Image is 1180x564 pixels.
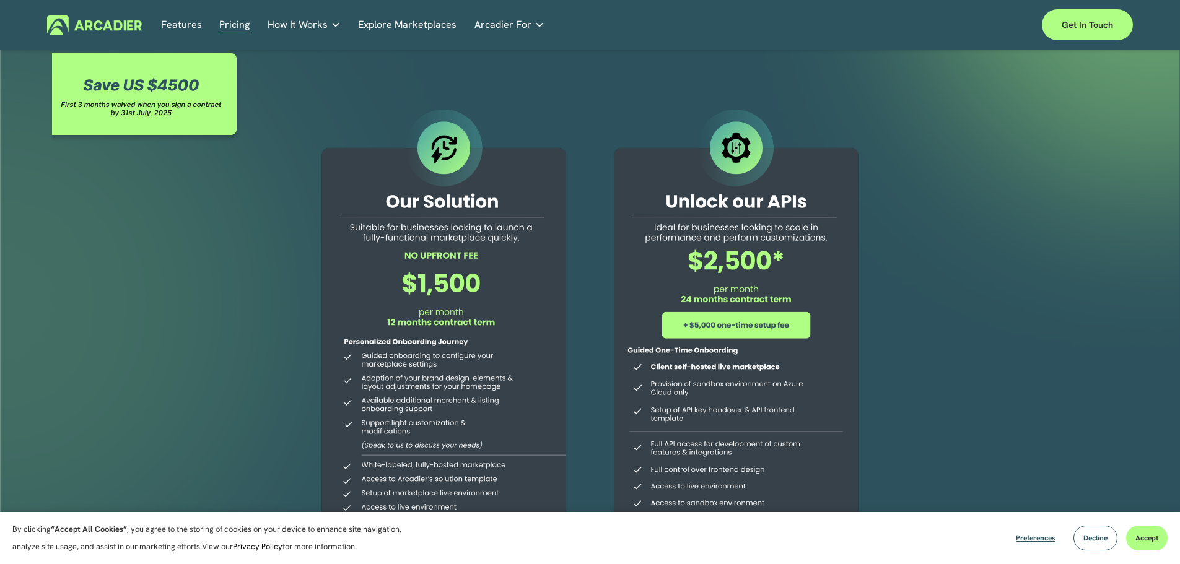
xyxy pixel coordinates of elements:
span: Arcadier For [474,16,531,33]
span: Preferences [1016,533,1055,543]
a: Explore Marketplaces [358,15,457,35]
a: Privacy Policy [233,541,282,552]
a: Features [161,15,202,35]
button: Preferences [1007,526,1065,550]
button: Accept [1126,526,1168,550]
a: Get in touch [1042,9,1133,40]
span: Accept [1135,533,1158,543]
span: Decline [1083,533,1108,543]
button: Decline [1073,526,1117,550]
strong: “Accept All Cookies” [51,524,127,534]
a: folder dropdown [474,15,544,35]
p: By clicking , you agree to the storing of cookies on your device to enhance site navigation, anal... [12,521,415,555]
a: folder dropdown [268,15,341,35]
span: How It Works [268,16,328,33]
img: Arcadier [47,15,142,35]
a: Pricing [219,15,250,35]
